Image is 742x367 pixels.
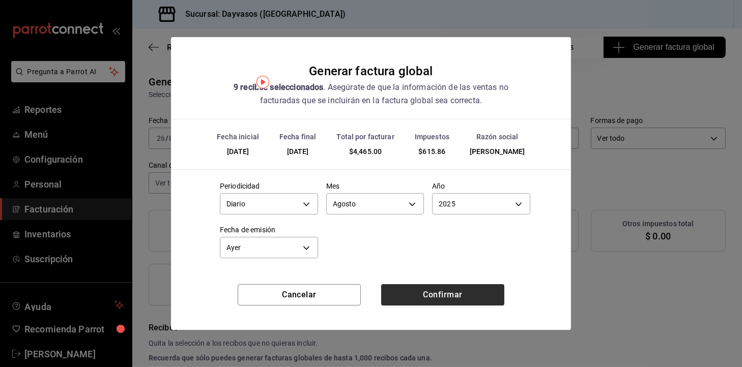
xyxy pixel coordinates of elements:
[217,146,259,157] div: [DATE]
[326,193,424,215] div: Agosto
[220,193,318,215] div: Diario
[229,81,513,107] div: . Asegúrate de que la información de las ventas no facturadas que se incluirán en la factura glob...
[234,82,323,92] strong: 9 recibos seleccionados
[349,147,382,156] span: $4,465.00
[418,147,445,156] span: $615.86
[336,132,394,142] div: Total por facturar
[381,284,504,305] button: Confirmar
[220,227,318,234] label: Fecha de emisión
[470,146,525,157] div: [PERSON_NAME]
[309,62,433,81] div: Generar factura global
[326,183,424,190] label: Mes
[432,183,530,190] label: Año
[238,284,361,305] button: Cancelar
[279,132,316,142] div: Fecha final
[470,132,525,142] div: Razón social
[256,76,269,88] img: Tooltip marker
[217,132,259,142] div: Fecha inicial
[279,146,316,157] div: [DATE]
[432,193,530,215] div: 2025
[220,237,318,258] div: Ayer
[220,183,318,190] label: Periodicidad
[415,132,449,142] div: Impuestos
